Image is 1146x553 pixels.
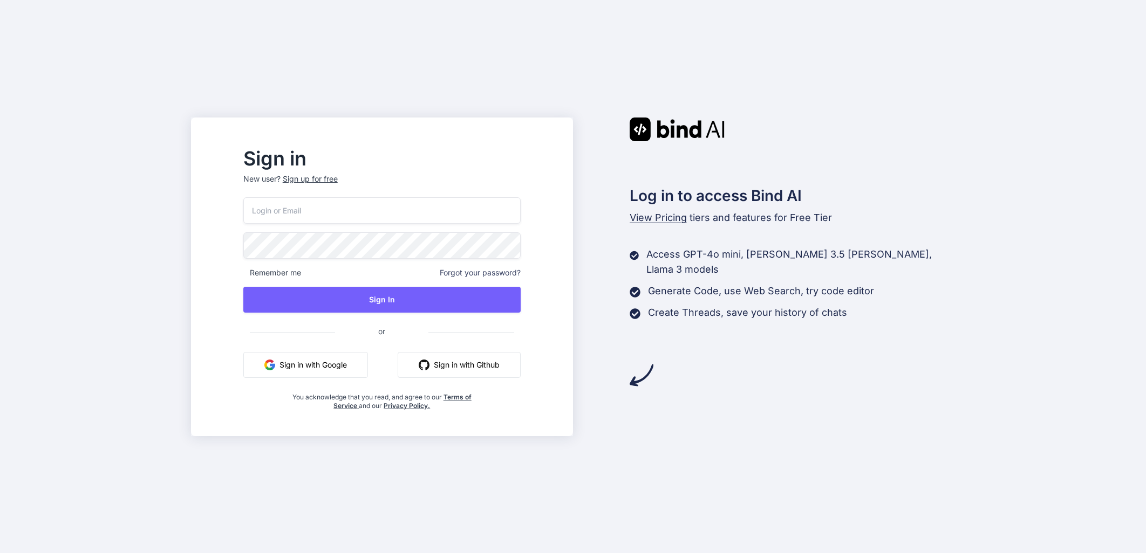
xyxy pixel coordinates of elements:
span: or [335,318,428,344]
button: Sign In [243,287,521,313]
p: Generate Code, use Web Search, try code editor [648,284,874,299]
p: tiers and features for Free Tier [630,210,956,225]
h2: Sign in [243,150,521,167]
img: Bind AI logo [630,117,725,141]
p: Access GPT-4o mini, [PERSON_NAME] 3.5 [PERSON_NAME], Llama 3 models [646,247,955,277]
img: arrow [630,363,653,387]
div: You acknowledge that you read, and agree to our and our [289,386,474,410]
p: Create Threads, save your history of chats [648,305,847,320]
a: Privacy Policy. [384,402,430,410]
span: View Pricing [630,212,687,223]
div: Sign up for free [283,174,338,184]
p: New user? [243,174,521,197]
button: Sign in with Github [398,352,521,378]
h2: Log in to access Bind AI [630,184,956,207]
img: github [419,360,429,370]
button: Sign in with Google [243,352,368,378]
span: Remember me [243,267,301,278]
input: Login or Email [243,197,521,224]
a: Terms of Service [333,393,472,410]
img: google [264,360,275,370]
span: Forgot your password? [440,267,521,278]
